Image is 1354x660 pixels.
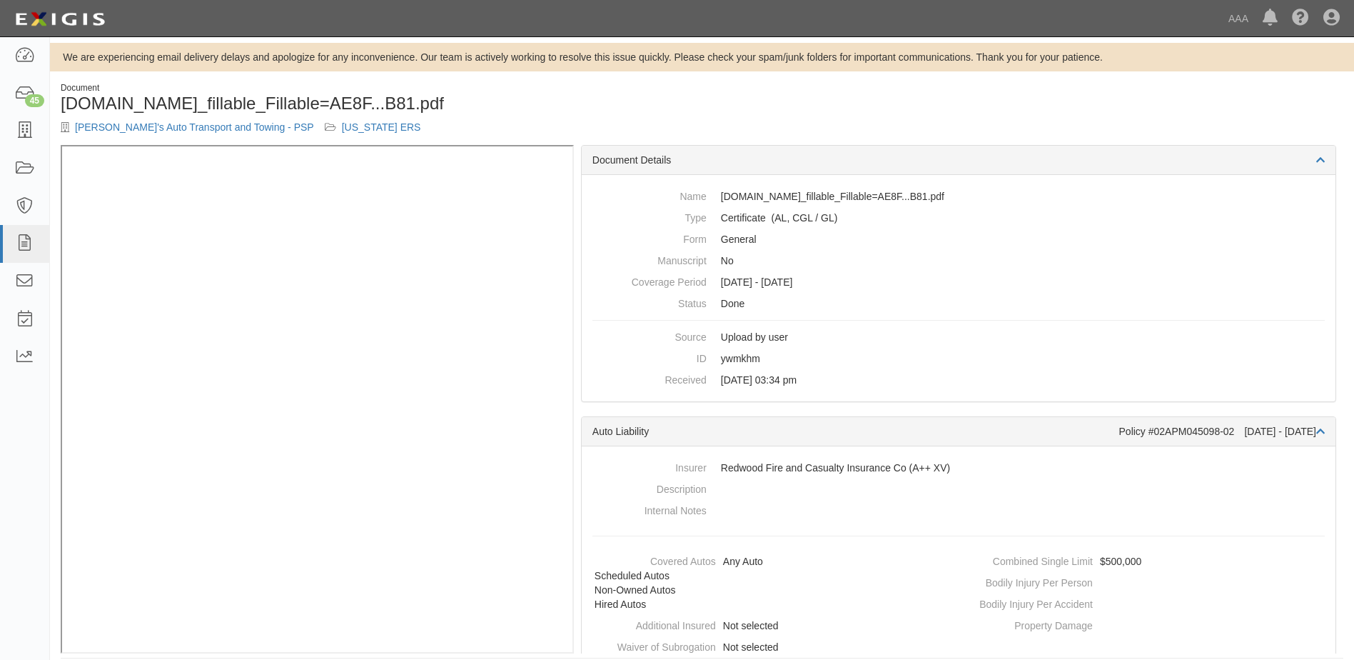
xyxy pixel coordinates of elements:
dt: Received [592,369,707,387]
dt: Manuscript [592,250,707,268]
dt: ID [592,348,707,366]
dt: Additional Insured [587,615,716,633]
div: We are experiencing email delivery delays and apologize for any inconvenience. Our team is active... [50,50,1354,64]
dt: Source [592,326,707,344]
dd: $500,000 [964,551,1330,572]
dt: Waiver of Subrogation [587,636,716,654]
h1: [DOMAIN_NAME]_fillable_Fillable=AE8F...B81.pdf [61,94,692,113]
dd: General [592,229,1325,250]
div: 45 [25,94,44,107]
dd: Not selected [587,636,953,658]
dt: Form [592,229,707,246]
i: Help Center - Complianz [1292,10,1309,27]
dd: Upload by user [592,326,1325,348]
dd: ywmkhm [592,348,1325,369]
div: Auto Liability [592,424,1119,439]
dd: [DOMAIN_NAME]_fillable_Fillable=AE8F...B81.pdf [592,186,1325,207]
dt: Internal Notes [592,500,707,518]
dd: Not selected [587,615,953,636]
dt: Bodily Injury Per Person [964,572,1093,590]
dt: Covered Autos [587,551,716,569]
a: [PERSON_NAME]'s Auto Transport and Towing - PSP [75,121,314,133]
dt: Combined Single Limit [964,551,1093,569]
dd: No [592,250,1325,271]
dt: Name [592,186,707,204]
div: Policy #02APM045098-02 [DATE] - [DATE] [1119,424,1325,439]
dt: Description [592,479,707,496]
dt: Property Damage [964,615,1093,633]
dt: Coverage Period [592,271,707,289]
dt: Bodily Injury Per Accident [964,594,1093,611]
dd: Redwood Fire and Casualty Insurance Co (A++ XV) [592,457,1325,479]
dt: Status [592,293,707,311]
a: AAA [1221,4,1256,33]
img: logo-5460c22ac91f19d4615b14bd174203de0afe785f0fc80cf4dbbc73dc1793850b.png [11,6,109,32]
dd: [DATE] 03:34 pm [592,369,1325,391]
dt: Insurer [592,457,707,475]
dd: Done [592,293,1325,314]
dd: Auto Liability Commercial General Liability / Garage Liability [592,207,1325,229]
dd: [DATE] - [DATE] [592,271,1325,293]
div: Document Details [582,146,1335,175]
a: [US_STATE] ERS [342,121,421,133]
dd: Any Auto, Scheduled Autos, Non-Owned Autos, Hired Autos [587,551,953,615]
dt: Type [592,207,707,225]
div: Document [61,82,692,94]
